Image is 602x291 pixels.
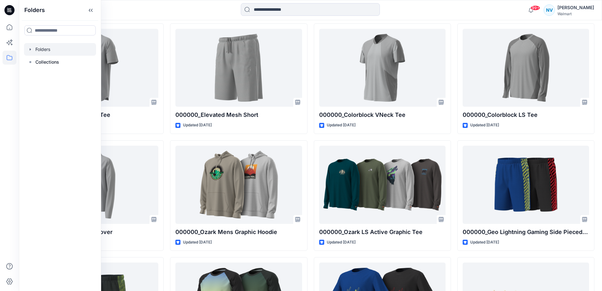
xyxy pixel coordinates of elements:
span: 99+ [531,5,540,10]
a: 000000_Colorblock LS Tee [463,29,589,107]
p: Updated [DATE] [183,122,212,129]
p: Collections [35,58,59,66]
p: 000000_Elevated Mesh Short [175,111,302,119]
p: 000000_Ozark Mens Graphic Hoodie [175,228,302,237]
p: Updated [DATE] [327,122,356,129]
a: 000000_Ozark Mens Graphic Hoodie [175,146,302,224]
p: 000000_Ozark LS Active Graphic Tee [319,228,446,237]
div: NV [544,4,555,16]
a: 000000_Ozark LS Active Graphic Tee [319,146,446,224]
p: 000000_Geo Lightning Gaming Side Pieced Short [463,228,589,237]
a: 000000_Elevated Mesh Short [175,29,302,107]
div: [PERSON_NAME] [557,4,594,11]
div: Walmart [557,11,594,16]
p: Updated [DATE] [470,239,499,246]
p: 000000_Colorblock VNeck Tee [319,111,446,119]
p: 000000_Colorblock LS Tee [463,111,589,119]
p: Updated [DATE] [183,239,212,246]
p: Updated [DATE] [470,122,499,129]
p: Updated [DATE] [327,239,356,246]
a: 000000_Colorblock VNeck Tee [319,29,446,107]
a: 000000_Geo Lightning Gaming Side Pieced Short [463,146,589,224]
